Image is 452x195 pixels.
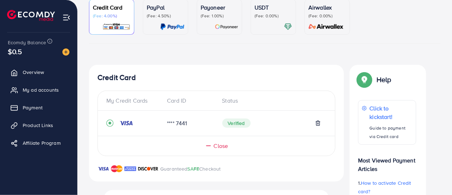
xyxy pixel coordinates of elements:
svg: record circle [106,120,113,127]
a: My ad accounts [5,83,72,97]
iframe: Chat [422,163,447,190]
span: $0.5 [8,46,22,57]
p: (Fee: 4.50%) [147,13,184,19]
a: Overview [5,65,72,79]
span: Product Links [23,122,53,129]
p: (Fee: 1.00%) [201,13,238,19]
img: brand [124,165,136,173]
img: Popup guide [358,73,371,86]
div: Card ID [161,97,216,105]
p: Airwallex [308,3,346,12]
p: Click to kickstart! [370,104,412,121]
div: My Credit Cards [106,97,161,105]
img: card [284,23,292,31]
img: image [62,48,69,56]
p: (Fee: 0.00%) [308,13,346,19]
span: Verified [222,119,251,128]
span: SAFE [188,165,200,172]
a: Affiliate Program [5,136,72,150]
img: brand [138,165,158,173]
a: Payment [5,101,72,115]
span: Affiliate Program [23,139,61,147]
span: My ad accounts [23,86,59,93]
span: How to activate Credit card? [358,179,411,195]
img: card [215,23,238,31]
img: menu [62,13,71,22]
a: Product Links [5,118,72,132]
p: (Fee: 0.00%) [255,13,292,19]
img: card [306,23,346,31]
img: card [160,23,184,31]
h4: Credit Card [97,73,335,82]
span: Ecomdy Balance [8,39,46,46]
p: Most Viewed Payment Articles [358,150,416,173]
p: Help [376,75,391,84]
img: logo [7,10,55,21]
img: brand [97,165,109,173]
span: Payment [23,104,43,111]
p: Guide to payment via Credit card [370,124,412,141]
p: PayPal [147,3,184,12]
p: Guaranteed Checkout [160,165,221,173]
span: Overview [23,69,44,76]
img: credit [119,120,133,126]
img: brand [111,165,123,173]
p: (Fee: 4.00%) [93,13,130,19]
span: Close [214,142,228,150]
p: USDT [255,3,292,12]
p: Payoneer [201,3,238,12]
img: card [102,23,130,31]
p: Credit Card [93,3,130,12]
div: Status [217,97,327,105]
